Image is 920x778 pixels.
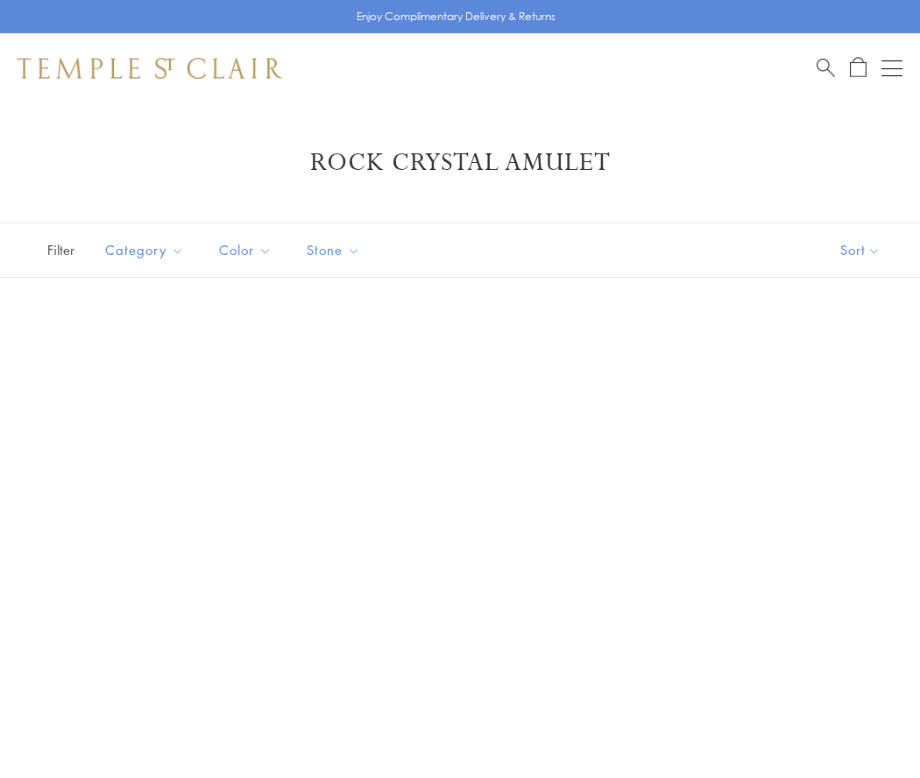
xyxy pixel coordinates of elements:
[817,57,835,79] a: Search
[357,8,556,25] p: Enjoy Complimentary Delivery & Returns
[206,230,285,270] button: Color
[298,239,373,261] span: Stone
[96,239,197,261] span: Category
[92,230,197,270] button: Category
[18,58,282,79] img: Temple St. Clair
[881,58,902,79] button: Open navigation
[210,239,285,261] span: Color
[801,223,920,277] button: Show sort by
[294,230,373,270] button: Stone
[850,57,867,79] a: Open Shopping Bag
[44,147,876,179] h1: Rock Crystal Amulet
